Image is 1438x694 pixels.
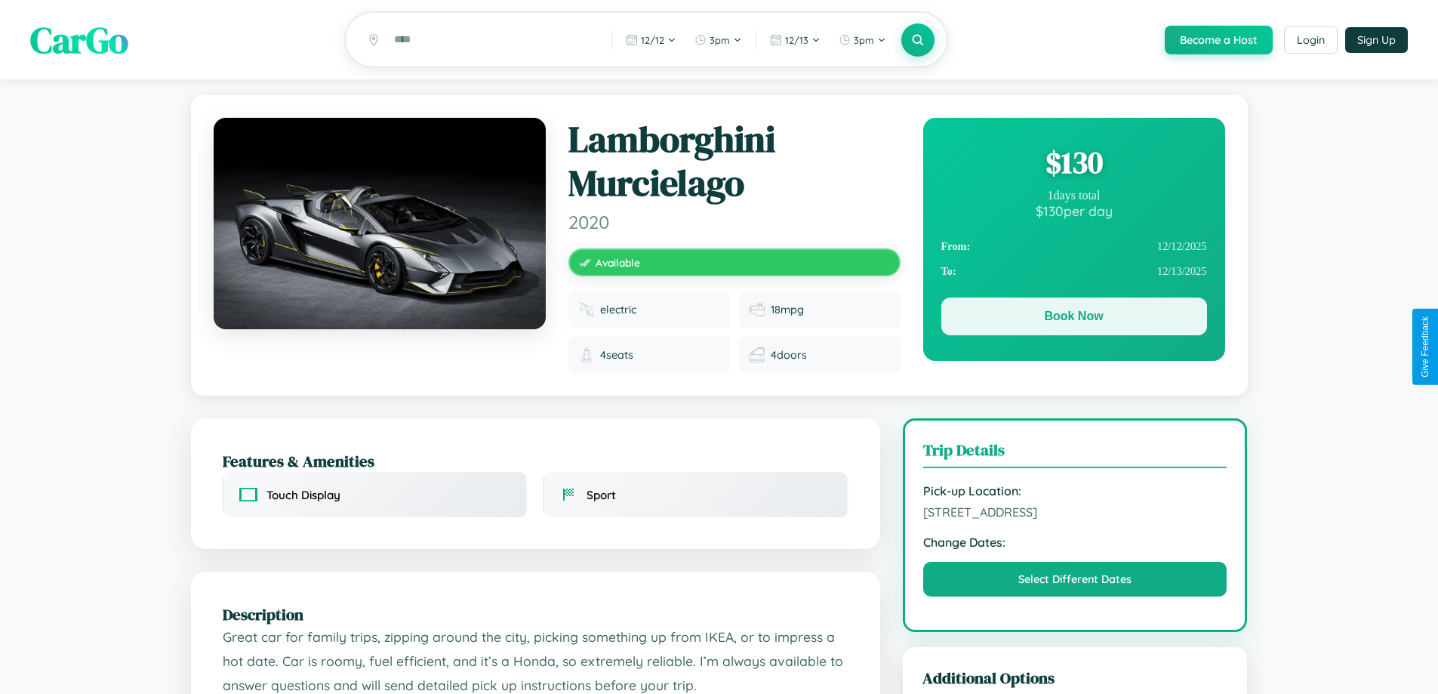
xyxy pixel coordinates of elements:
[600,348,633,362] span: 4 seats
[941,240,971,253] strong: From:
[762,28,828,52] button: 12/13
[568,118,901,205] h1: Lamborghini Murcielago
[618,28,684,52] button: 12/12
[30,15,128,65] span: CarGo
[854,34,874,46] span: 3pm
[600,303,636,316] span: electric
[568,211,901,233] span: 2020
[771,303,804,316] span: 18 mpg
[831,28,894,52] button: 3pm
[941,259,1207,284] div: 12 / 13 / 2025
[750,302,765,317] img: Fuel efficiency
[587,488,616,502] span: Sport
[641,34,664,46] span: 12 / 12
[941,202,1207,219] div: $ 130 per day
[214,118,546,329] img: Lamborghini Murcielago 2020
[579,302,594,317] img: Fuel type
[687,28,750,52] button: 3pm
[923,535,1227,550] strong: Change Dates:
[923,562,1227,597] button: Select Different Dates
[941,189,1207,202] div: 1 days total
[771,348,807,362] span: 4 doors
[596,256,640,269] span: Available
[923,483,1227,498] strong: Pick-up Location:
[923,439,1227,468] h3: Trip Details
[923,504,1227,520] span: [STREET_ADDRESS]
[941,265,956,278] strong: To:
[941,298,1207,335] button: Book Now
[750,347,765,362] img: Doors
[922,667,1228,689] h3: Additional Options
[223,450,848,472] h2: Features & Amenities
[1420,316,1430,378] div: Give Feedback
[941,142,1207,183] div: $ 130
[1345,27,1408,53] button: Sign Up
[1165,26,1273,54] button: Become a Host
[579,347,594,362] img: Seats
[1284,26,1338,54] button: Login
[785,34,808,46] span: 12 / 13
[266,488,340,502] span: Touch Display
[223,603,848,625] h2: Description
[941,234,1207,259] div: 12 / 12 / 2025
[710,34,730,46] span: 3pm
